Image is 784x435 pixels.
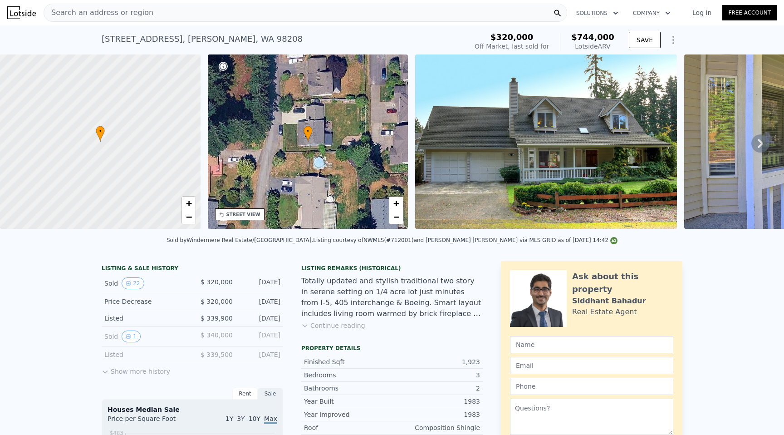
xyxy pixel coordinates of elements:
[96,127,105,135] span: •
[301,345,483,352] div: Property details
[122,331,141,342] button: View historical data
[201,351,233,358] span: $ 339,500
[249,415,260,422] span: 10Y
[392,423,480,432] div: Composition Shingle
[571,32,614,42] span: $744,000
[232,388,258,400] div: Rent
[415,54,677,229] img: Sale: 126616444 Parcel: 103849713
[104,350,185,359] div: Listed
[186,211,191,222] span: −
[392,410,480,419] div: 1983
[304,423,392,432] div: Roof
[102,363,170,376] button: Show more history
[301,276,483,319] div: Totally updated and stylish traditional two story in serene setting on 1/4 acre lot just minutes ...
[102,265,283,274] div: LISTING & SALE HISTORY
[510,378,673,395] input: Phone
[510,336,673,353] input: Name
[104,331,185,342] div: Sold
[258,388,283,400] div: Sale
[108,405,277,414] div: Houses Median Sale
[7,6,36,19] img: Lotside
[104,314,185,323] div: Listed
[304,384,392,393] div: Bathrooms
[304,410,392,419] div: Year Improved
[313,237,617,243] div: Listing courtesy of NWMLS (#712001) and [PERSON_NAME] [PERSON_NAME] via MLS GRID as of [DATE] 14:42
[610,237,617,244] img: NWMLS Logo
[201,298,233,305] span: $ 320,000
[301,321,365,330] button: Continue reading
[240,277,280,289] div: [DATE]
[304,126,313,142] div: •
[167,237,313,243] div: Sold by Windermere Real Estate/[GEOGRAPHIC_DATA] .
[240,314,280,323] div: [DATE]
[572,306,637,317] div: Real Estate Agent
[392,371,480,380] div: 3
[510,357,673,374] input: Email
[225,415,233,422] span: 1Y
[96,126,105,142] div: •
[681,8,722,17] a: Log In
[186,198,191,209] span: +
[626,5,678,21] button: Company
[122,277,144,289] button: View historical data
[201,278,233,286] span: $ 320,000
[389,210,403,224] a: Zoom out
[569,5,626,21] button: Solutions
[240,297,280,306] div: [DATE]
[264,415,277,424] span: Max
[490,32,534,42] span: $320,000
[722,5,777,20] a: Free Account
[572,296,646,306] div: Siddhant Bahadur
[182,197,196,210] a: Zoom in
[226,211,260,218] div: STREET VIEW
[571,42,614,51] div: Lotside ARV
[664,31,682,49] button: Show Options
[475,42,549,51] div: Off Market, last sold for
[304,397,392,406] div: Year Built
[240,331,280,342] div: [DATE]
[392,357,480,366] div: 1,923
[392,397,480,406] div: 1983
[104,297,185,306] div: Price Decrease
[304,371,392,380] div: Bedrooms
[104,277,185,289] div: Sold
[393,211,399,222] span: −
[201,331,233,339] span: $ 340,000
[240,350,280,359] div: [DATE]
[182,210,196,224] a: Zoom out
[629,32,661,48] button: SAVE
[201,315,233,322] span: $ 339,900
[102,33,303,45] div: [STREET_ADDRESS] , [PERSON_NAME] , WA 98208
[393,198,399,209] span: +
[237,415,245,422] span: 3Y
[572,270,673,296] div: Ask about this property
[44,7,153,18] span: Search an address or region
[301,265,483,272] div: Listing Remarks (Historical)
[389,197,403,210] a: Zoom in
[108,414,192,429] div: Price per Square Foot
[304,127,313,135] span: •
[304,357,392,366] div: Finished Sqft
[392,384,480,393] div: 2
